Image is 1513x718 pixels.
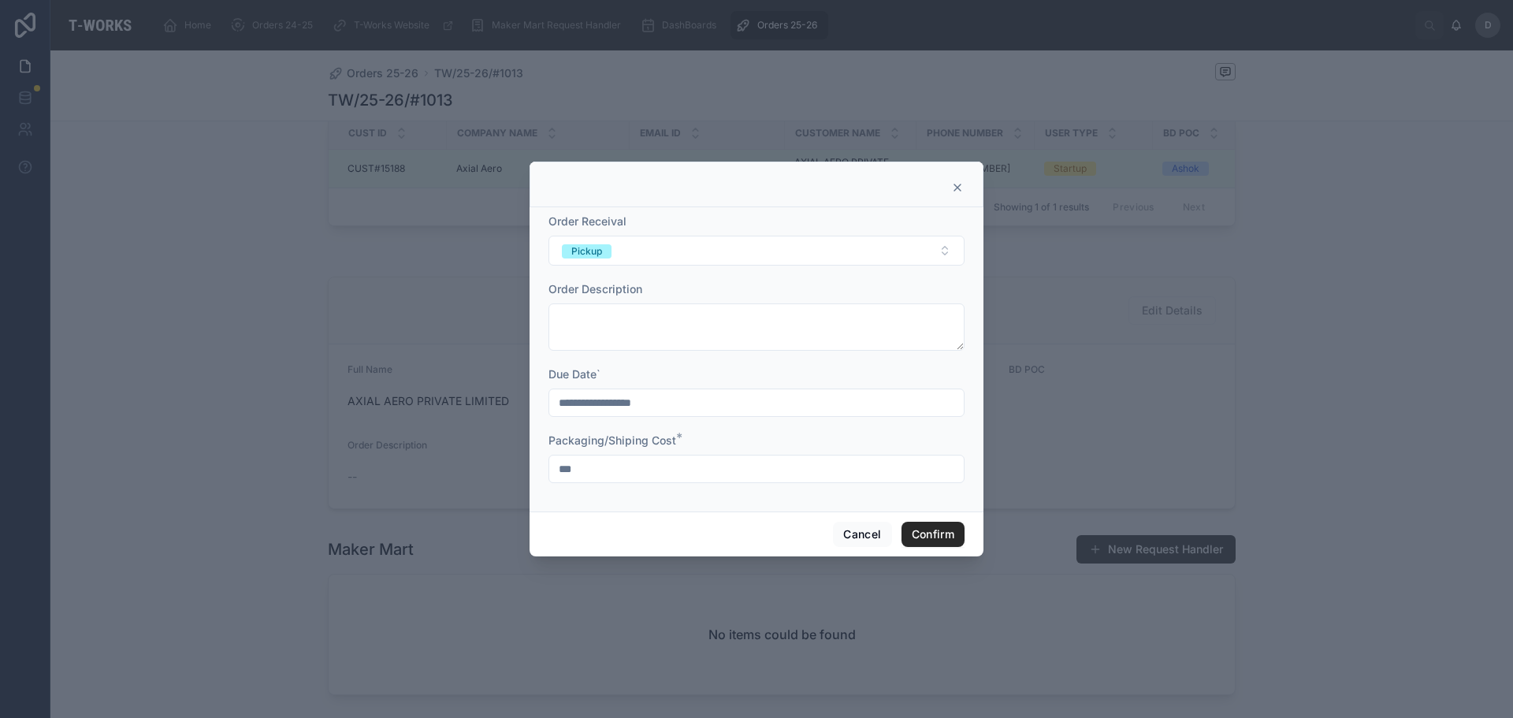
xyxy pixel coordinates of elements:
span: Order Receival [548,214,626,228]
button: Confirm [901,522,965,547]
button: Select Button [548,236,965,266]
button: Cancel [833,522,891,547]
span: Due Date` [548,367,600,381]
span: Order Description [548,282,642,296]
span: Packaging/Shiping Cost [548,433,676,447]
div: Pickup [571,244,602,259]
